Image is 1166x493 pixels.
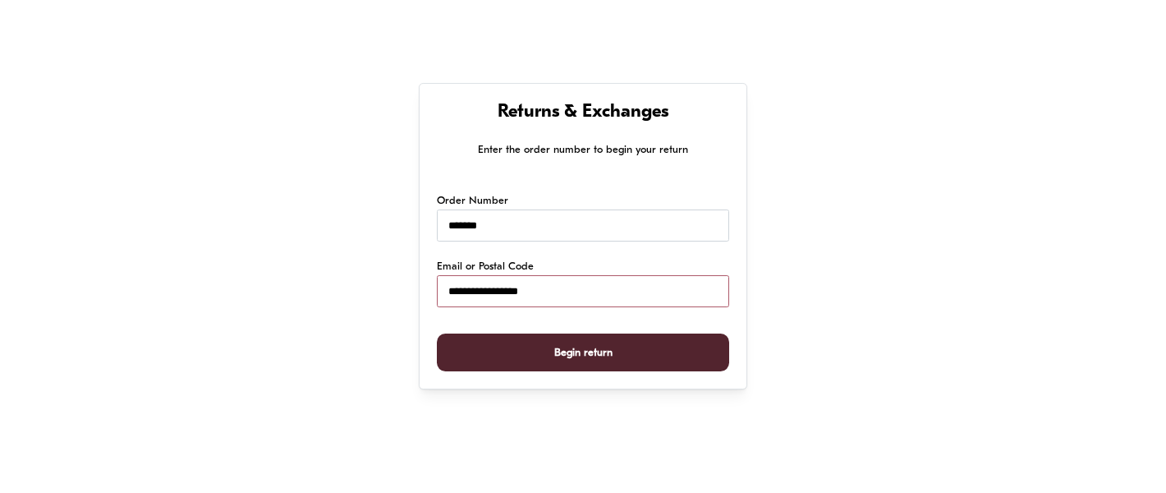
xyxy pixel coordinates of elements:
[554,334,613,371] span: Begin return
[437,193,508,210] label: Order Number
[437,334,729,372] button: Begin return
[437,259,534,275] label: Email or Postal Code
[437,101,729,125] h1: Returns & Exchanges
[437,141,729,159] p: Enter the order number to begin your return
